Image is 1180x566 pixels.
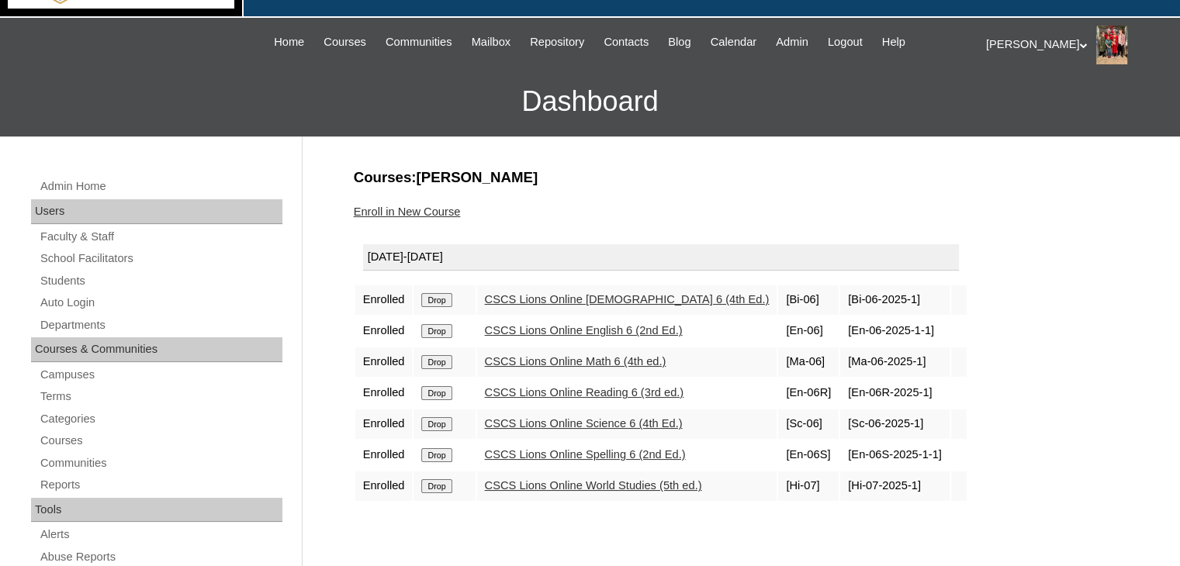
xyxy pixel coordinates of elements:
span: Admin [776,33,808,51]
td: [Bi-06] [778,285,839,315]
td: Enrolled [355,316,413,346]
td: Enrolled [355,378,413,408]
a: Calendar [703,33,764,51]
a: Communities [378,33,460,51]
a: Repository [522,33,592,51]
td: [En-06R] [778,378,839,408]
a: CSCS Lions Online Math 6 (4th ed.) [485,355,666,368]
td: [En-06S-2025-1-1] [840,440,950,470]
span: Contacts [604,33,649,51]
a: School Facilitators [39,249,282,268]
a: Campuses [39,365,282,385]
td: [En-06S] [778,440,839,470]
a: Reports [39,475,282,495]
a: Admin [768,33,816,51]
a: CSCS Lions Online Spelling 6 (2nd Ed.) [485,448,686,461]
td: Enrolled [355,409,413,439]
a: Categories [39,409,282,429]
span: Communities [386,33,452,51]
a: CSCS Lions Online English 6 (2nd Ed.) [485,324,683,336]
img: Stephanie Phillips [1096,26,1127,64]
td: Enrolled [355,440,413,470]
span: Calendar [711,33,756,51]
input: Drop [421,417,452,431]
td: [Ma-06] [778,347,839,377]
a: Logout [820,33,870,51]
h3: Courses:[PERSON_NAME] [354,167,1122,188]
div: [PERSON_NAME] [986,26,1164,64]
div: [DATE]-[DATE] [363,244,959,271]
a: Departments [39,316,282,335]
input: Drop [421,355,452,369]
input: Drop [421,324,452,338]
a: Admin Home [39,177,282,196]
a: Students [39,271,282,291]
input: Drop [421,293,452,307]
span: Help [882,33,905,51]
td: [Bi-06-2025-1] [840,285,950,315]
a: Blog [660,33,698,51]
td: [Hi-07-2025-1] [840,471,950,501]
a: Terms [39,387,282,406]
td: Enrolled [355,471,413,501]
td: Enrolled [355,347,413,377]
td: [Sc-06] [778,409,839,439]
div: Users [31,199,282,224]
span: Courses [324,33,366,51]
div: Tools [31,498,282,523]
h3: Dashboard [8,67,1172,136]
td: [Ma-06-2025-1] [840,347,950,377]
td: [En-06-2025-1-1] [840,316,950,346]
a: Mailbox [464,33,519,51]
a: Auto Login [39,293,282,312]
a: Contacts [596,33,656,51]
a: Alerts [39,525,282,544]
td: [En-06] [778,316,839,346]
a: CSCS Lions Online Reading 6 (3rd ed.) [485,386,684,399]
td: [En-06R-2025-1] [840,378,950,408]
span: Logout [828,33,863,51]
a: CSCS Lions Online World Studies (5th ed.) [485,479,702,492]
a: Faculty & Staff [39,227,282,247]
input: Drop [421,479,452,493]
td: [Sc-06-2025-1] [840,409,950,439]
a: Communities [39,454,282,473]
span: Repository [530,33,584,51]
span: Blog [668,33,690,51]
a: Home [266,33,312,51]
a: Enroll in New Course [354,205,461,218]
input: Drop [421,386,452,400]
td: Enrolled [355,285,413,315]
div: Courses & Communities [31,337,282,362]
input: Drop [421,448,452,462]
span: Mailbox [472,33,511,51]
a: CSCS Lions Online Science 6 (4th Ed.) [485,417,683,430]
a: Help [874,33,913,51]
span: Home [274,33,304,51]
a: Courses [316,33,374,51]
td: [Hi-07] [778,471,839,501]
a: CSCS Lions Online [DEMOGRAPHIC_DATA] 6 (4th Ed.) [485,293,770,305]
a: Courses [39,431,282,450]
